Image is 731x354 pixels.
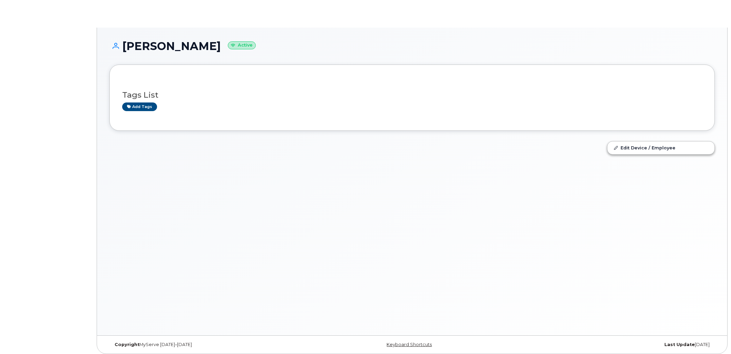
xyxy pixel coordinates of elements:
[109,40,715,52] h1: [PERSON_NAME]
[607,141,714,154] a: Edit Device / Employee
[228,41,256,49] small: Active
[387,342,432,347] a: Keyboard Shortcuts
[513,342,715,347] div: [DATE]
[122,91,702,99] h3: Tags List
[115,342,139,347] strong: Copyright
[664,342,695,347] strong: Last Update
[122,102,157,111] a: Add tags
[109,342,311,347] div: MyServe [DATE]–[DATE]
